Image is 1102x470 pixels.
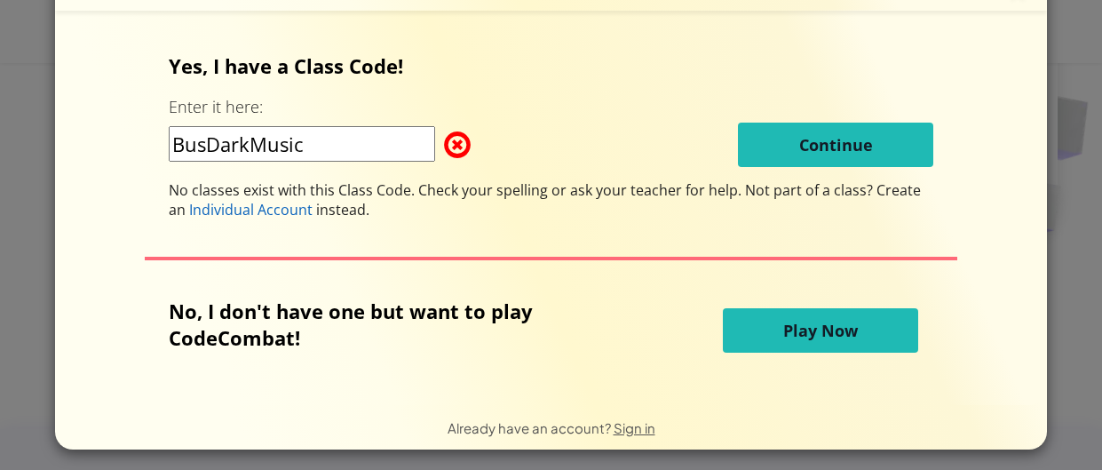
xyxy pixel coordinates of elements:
[169,52,934,79] p: Yes, I have a Class Code!
[448,419,614,436] span: Already have an account?
[169,298,620,351] p: No, I don't have one but want to play CodeCombat!
[169,180,745,200] span: No classes exist with this Class Code. Check your spelling or ask your teacher for help.
[189,200,313,219] span: Individual Account
[723,308,918,353] button: Play Now
[799,134,873,155] span: Continue
[738,123,933,167] button: Continue
[783,320,858,341] span: Play Now
[169,96,263,118] label: Enter it here:
[169,180,921,219] span: Not part of a class? Create an
[313,200,369,219] span: instead.
[614,419,655,436] a: Sign in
